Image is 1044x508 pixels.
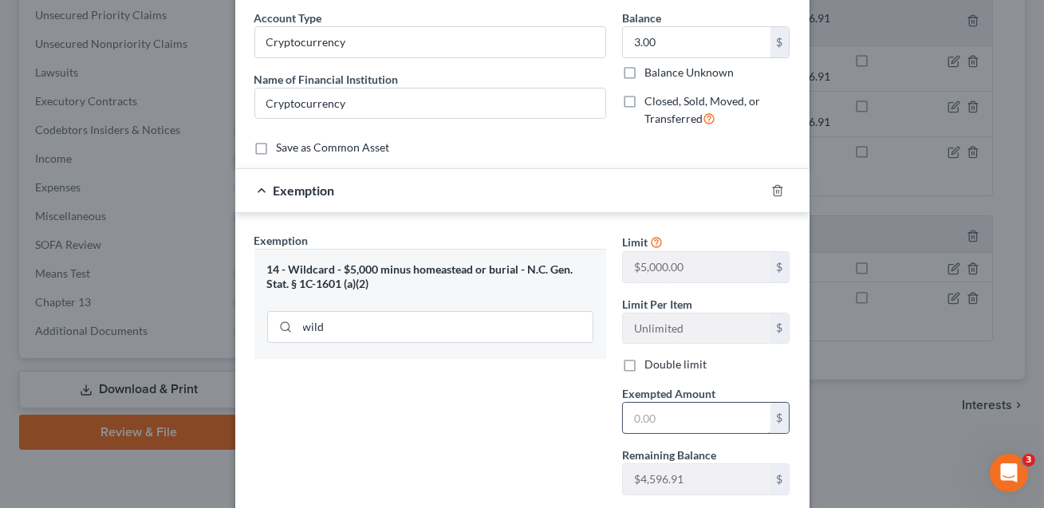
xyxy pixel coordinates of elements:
[770,464,790,494] div: $
[644,65,734,81] label: Balance Unknown
[990,454,1028,492] iframe: Intercom live chat
[255,27,605,57] input: Credit Union, HSA, etc
[274,183,335,198] span: Exemption
[1022,454,1035,467] span: 3
[623,252,770,282] input: --
[623,464,770,494] input: --
[254,234,309,247] span: Exemption
[297,312,593,342] input: Search exemption rules...
[644,94,760,125] span: Closed, Sold, Moved, or Transferred
[622,296,692,313] label: Limit Per Item
[623,27,770,57] input: 0.00
[622,447,716,463] label: Remaining Balance
[254,73,399,86] span: Name of Financial Institution
[770,252,790,282] div: $
[277,140,390,156] label: Save as Common Asset
[770,403,790,433] div: $
[623,403,770,433] input: 0.00
[267,262,593,292] div: 14 - Wildcard - $5,000 minus homeastead or burial - N.C. Gen. Stat. § 1C-1601 (a)(2)
[254,10,322,26] label: Account Type
[644,356,707,372] label: Double limit
[622,10,661,26] label: Balance
[770,27,790,57] div: $
[622,235,648,249] span: Limit
[622,387,715,400] span: Exempted Amount
[623,313,770,344] input: --
[255,89,605,119] input: Enter name...
[770,313,790,344] div: $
